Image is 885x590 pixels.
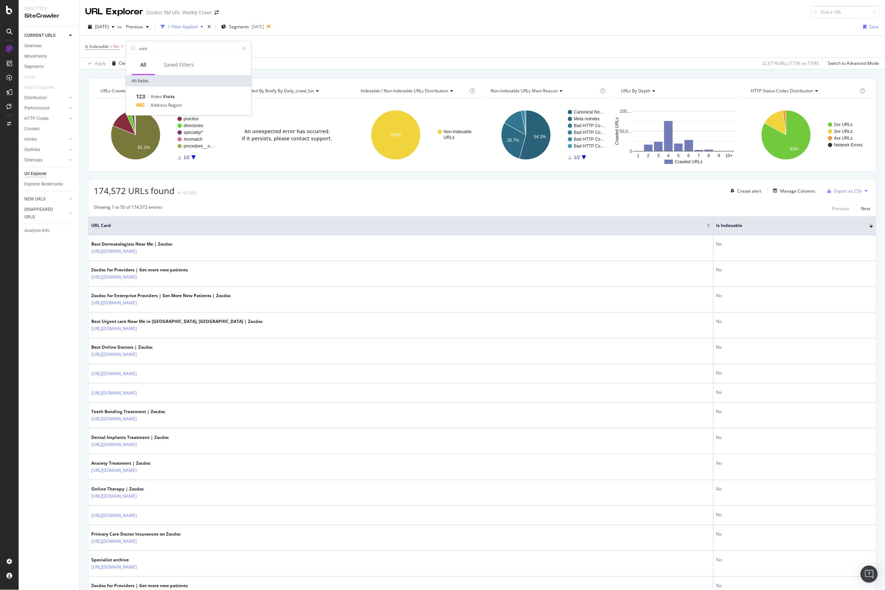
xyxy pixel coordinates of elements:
text: Canonical No… [574,110,604,115]
text: 1 [637,153,640,158]
div: No [716,344,873,350]
span: Region [168,102,182,108]
text: practice [184,116,199,121]
h4: Indexable / Non-Indexable URLs Distribution [359,85,468,97]
span: Is Indexable [85,43,109,49]
text: 5 [677,153,680,158]
button: Apply [85,58,106,69]
text: directories [184,123,203,128]
svg: A chart. [484,104,611,166]
div: Zocdoc for Providers | Get more new patients [91,582,188,589]
text: 7 [697,153,700,158]
span: Address [151,102,168,108]
a: NEW URLS [24,195,67,203]
button: 1 Filter Applied [158,21,206,33]
a: [URL][DOMAIN_NAME] [91,299,137,306]
a: Sitemaps [24,156,67,164]
div: Outlinks [24,146,40,154]
text: 2 [647,153,650,158]
text: 28.7% [507,138,519,143]
a: Search Engines [24,84,61,91]
a: Movements [24,53,74,60]
div: Clear [119,60,130,66]
span: Non-Indexable URLs Main Reason [491,88,558,94]
text: 2xx URLs [834,122,853,127]
a: [URL][DOMAIN_NAME] [91,538,137,545]
span: Video [151,93,163,100]
text: 3xx URLs [834,129,853,134]
a: [URL][DOMAIN_NAME] [91,564,137,571]
div: No [716,241,873,247]
button: Switch to Advanced Mode [825,58,879,69]
div: No [716,512,873,518]
a: Explorer Bookmarks [24,180,74,188]
button: [DATE] [85,21,117,33]
div: Overview [24,42,42,50]
div: Zocdoc for Providers | Get more new patients [91,267,188,273]
text: 54.3% [534,134,546,139]
a: CURRENT URLS [24,32,67,39]
div: No [716,434,873,441]
span: Indexable / Non-Indexable URLs distribution [361,88,448,94]
text: Meta noindex [574,116,600,121]
h4: URLs by Depth [619,85,734,97]
div: All fields [126,75,251,87]
text: 3 [657,153,660,158]
span: = [110,43,112,49]
div: Create alert [738,188,762,194]
div: HTTP Codes [24,115,49,122]
span: Visits [163,93,175,100]
a: Segments [24,63,74,71]
div: Explorer Bookmarks [24,180,63,188]
a: Url Explorer [24,170,74,178]
svg: A chart. [744,104,871,166]
div: Apply [95,60,106,66]
div: Performance [24,105,49,112]
div: Segments [24,63,44,71]
div: 1 Filter Applied [168,24,198,30]
a: Outlinks [24,146,67,154]
a: Content [24,125,74,133]
div: Analytics [24,6,73,12]
div: Teeth Bonding Treatment | Zocdoc [91,408,168,415]
h4: URLs Crawled By Botify By daily_crawl_list [229,85,344,97]
span: HTTP Status Codes Distribution [751,88,813,94]
span: vs [117,24,123,30]
text: 100,… [620,109,632,114]
a: HTTP Codes [24,115,67,122]
span: URLs by Depth [621,88,650,94]
div: Distribution [24,94,47,102]
text: Non-Indexable [444,129,472,134]
a: Analysis Info [24,227,74,234]
div: All [140,61,146,68]
a: Performance [24,105,67,112]
a: [URL][DOMAIN_NAME] [91,274,137,281]
div: Dental Implants Treatment | Zocdoc [91,434,169,441]
div: Primary Care Doctor Insurances on Zocdoc [91,531,181,537]
text: Crawled URLs [614,117,619,145]
div: No [716,460,873,466]
div: Zocdoc 5M URL Weekly Crawl [146,9,211,16]
button: Segments[DATE] [218,21,267,33]
text: 81.2% [138,145,150,150]
div: A chart. [614,104,741,166]
img: Equal [178,192,180,194]
a: [URL][DOMAIN_NAME] [91,415,137,422]
div: URL Explorer [85,6,143,18]
div: Best Online Doctors | Zocdoc [91,344,168,350]
div: Search Engines [24,84,54,91]
div: Best Urgent care Near Me in [GEOGRAPHIC_DATA], [GEOGRAPHIC_DATA] | Zocdoc [91,318,263,325]
div: [DATE] [251,24,264,30]
div: Sitemaps [24,156,43,164]
button: Manage Columns [770,187,816,195]
div: Export as CSV [835,188,862,194]
div: SiteCrawler [24,12,73,20]
text: 1/2 [574,155,580,160]
div: Manage Columns [781,188,816,194]
a: [URL][DOMAIN_NAME] [91,370,137,377]
div: No [716,486,873,492]
div: Save [870,24,879,30]
div: Saved Filters [164,61,194,68]
button: Clear [109,58,130,69]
